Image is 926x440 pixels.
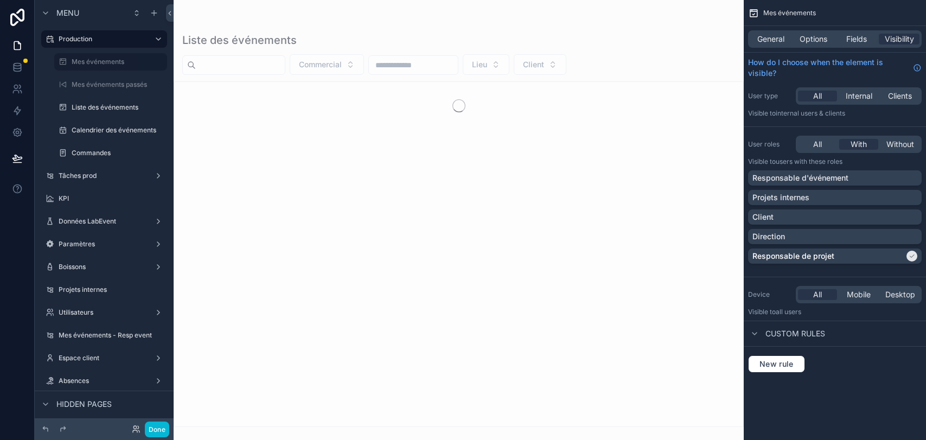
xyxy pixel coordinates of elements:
[800,34,827,44] span: Options
[748,57,922,79] a: How do I choose when the element is visible?
[59,240,150,248] label: Paramètres
[752,251,834,262] p: Responsable de projet
[41,372,167,390] a: Absences
[748,290,791,299] label: Device
[846,34,867,44] span: Fields
[851,139,867,150] span: With
[41,235,167,253] a: Paramètres
[59,194,165,203] label: KPI
[72,58,161,66] label: Mes événements
[813,289,822,300] span: All
[54,99,167,116] a: Liste des événements
[41,349,167,367] a: Espace client
[752,212,774,222] p: Client
[813,139,822,150] span: All
[41,190,167,207] a: KPI
[763,9,816,17] span: Mes événements
[752,192,809,203] p: Projets internes
[59,171,150,180] label: Tâches prod
[41,30,167,48] a: Production
[72,126,165,135] label: Calendrier des événements
[757,34,784,44] span: General
[776,157,842,165] span: Users with these roles
[776,308,801,316] span: all users
[748,109,922,118] p: Visible to
[752,231,785,242] p: Direction
[752,173,848,183] p: Responsable d'événement
[41,213,167,230] a: Données LabEvent
[776,109,845,117] span: Internal users & clients
[59,217,150,226] label: Données LabEvent
[59,331,165,340] label: Mes événements - Resp event
[59,354,150,362] label: Espace client
[885,289,915,300] span: Desktop
[54,122,167,139] a: Calendrier des événements
[748,355,805,373] button: New rule
[755,359,798,369] span: New rule
[41,281,167,298] a: Projets internes
[59,377,150,385] label: Absences
[748,308,922,316] p: Visible to
[41,327,167,344] a: Mes événements - Resp event
[765,328,825,339] span: Custom rules
[885,34,914,44] span: Visibility
[846,91,872,101] span: Internal
[72,80,165,89] label: Mes événements passés
[145,422,169,437] button: Done
[59,285,165,294] label: Projets internes
[847,289,871,300] span: Mobile
[72,103,165,112] label: Liste des événements
[54,53,167,71] a: Mes événements
[56,8,79,18] span: Menu
[54,144,167,162] a: Commandes
[59,35,145,43] label: Production
[56,399,112,410] span: Hidden pages
[72,149,165,157] label: Commandes
[41,167,167,184] a: Tâches prod
[41,304,167,321] a: Utilisateurs
[748,57,909,79] span: How do I choose when the element is visible?
[59,308,150,317] label: Utilisateurs
[886,139,914,150] span: Without
[813,91,822,101] span: All
[59,263,150,271] label: Boissons
[748,92,791,100] label: User type
[748,157,922,166] p: Visible to
[54,76,167,93] a: Mes événements passés
[748,140,791,149] label: User roles
[41,258,167,276] a: Boissons
[888,91,912,101] span: Clients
